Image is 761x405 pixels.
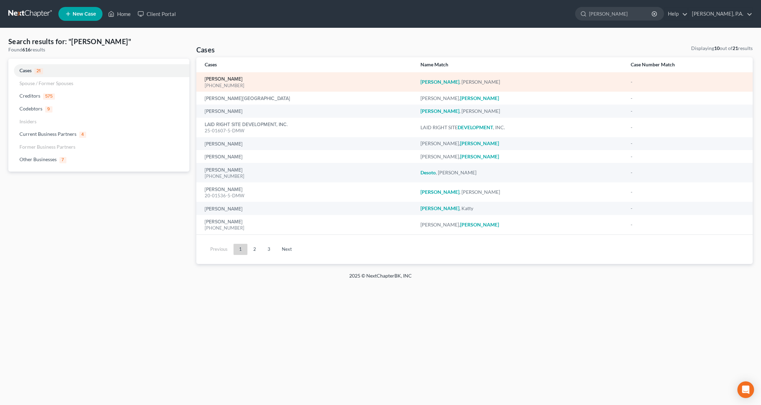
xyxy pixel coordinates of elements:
a: [PERSON_NAME][GEOGRAPHIC_DATA] [205,96,290,101]
span: 7 [59,157,66,163]
a: Cases21 [8,64,189,77]
span: 4 [79,132,86,138]
a: [PERSON_NAME] [205,168,243,173]
a: Codebtors9 [8,102,189,115]
div: [PERSON_NAME], [420,153,620,160]
div: , [PERSON_NAME] [420,169,620,176]
div: Open Intercom Messenger [737,381,754,398]
a: 2 [248,244,262,255]
em: [PERSON_NAME] [420,108,459,114]
input: Search by name... [589,7,653,20]
span: 9 [45,106,52,113]
div: [PHONE_NUMBER] [205,225,409,231]
em: [PERSON_NAME] [420,79,459,85]
div: - [631,169,744,176]
a: Insiders [8,115,189,128]
a: 3 [262,244,276,255]
div: Found results [8,46,189,53]
div: LAID RIGHT SITE , INC. [420,124,620,131]
a: [PERSON_NAME] [205,207,243,212]
a: Spouse / Former Spouses [8,77,189,90]
div: - [631,140,744,147]
span: Codebtors [19,106,42,111]
a: 1 [234,244,247,255]
span: Insiders [19,118,36,124]
strong: 616 [22,47,31,52]
strong: 21 [733,45,738,51]
a: Creditors575 [8,90,189,102]
a: [PERSON_NAME] [205,155,243,159]
a: Former Business Partners [8,141,189,153]
div: [PERSON_NAME], [420,140,620,147]
h4: Search results for: "[PERSON_NAME]" [8,36,189,46]
span: Creditors [19,93,40,99]
div: [PHONE_NUMBER] [205,173,409,180]
h4: Cases [196,45,215,55]
div: , [PERSON_NAME] [420,189,620,196]
a: Home [105,8,134,20]
em: [PERSON_NAME] [460,95,499,101]
div: , [PERSON_NAME] [420,108,620,115]
a: [PERSON_NAME], P.A. [688,8,752,20]
div: [PERSON_NAME], [420,221,620,228]
div: - [631,124,744,131]
div: 25-01607-5-DMW [205,127,409,134]
div: Displaying out of results [691,45,753,52]
a: [PERSON_NAME] [205,77,243,82]
span: Former Business Partners [19,144,75,150]
em: Desoto [420,170,436,175]
a: [PERSON_NAME] [205,109,243,114]
div: 2025 © NextChapterBK, INC [182,272,579,285]
a: LAID RIGHT SITE DEVELOPMENT, INC. [205,122,288,127]
div: - [631,78,744,85]
span: 21 [34,68,43,74]
a: [PERSON_NAME] [205,187,243,192]
th: Cases [196,57,415,72]
span: 575 [43,93,55,100]
a: [PERSON_NAME] [205,142,243,147]
div: [PHONE_NUMBER] [205,82,409,89]
em: [PERSON_NAME] [460,154,499,159]
em: [PERSON_NAME] [420,189,459,195]
div: , [PERSON_NAME] [420,78,620,85]
div: - [631,205,744,212]
div: 20-01536-5-DMW [205,192,409,199]
div: - [631,153,744,160]
a: Client Portal [134,8,179,20]
th: Case Number Match [625,57,753,72]
div: , Katty [420,205,620,212]
div: - [631,108,744,115]
a: Help [664,8,688,20]
a: Current Business Partners4 [8,128,189,141]
a: Other Businesses7 [8,153,189,166]
div: [PERSON_NAME], [420,95,620,102]
span: Other Businesses [19,156,57,162]
strong: 10 [714,45,720,51]
div: - [631,221,744,228]
div: - [631,95,744,102]
em: [PERSON_NAME] [460,222,499,228]
span: Cases [19,67,32,73]
span: Current Business Partners [19,131,76,137]
span: New Case [73,11,96,17]
th: Name Match [415,57,625,72]
a: Next [276,244,297,255]
em: [PERSON_NAME] [420,205,459,211]
a: [PERSON_NAME] [205,220,243,224]
em: DEVELOPMENT [458,124,493,130]
span: Spouse / Former Spouses [19,80,73,86]
div: - [631,189,744,196]
em: [PERSON_NAME] [460,140,499,146]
